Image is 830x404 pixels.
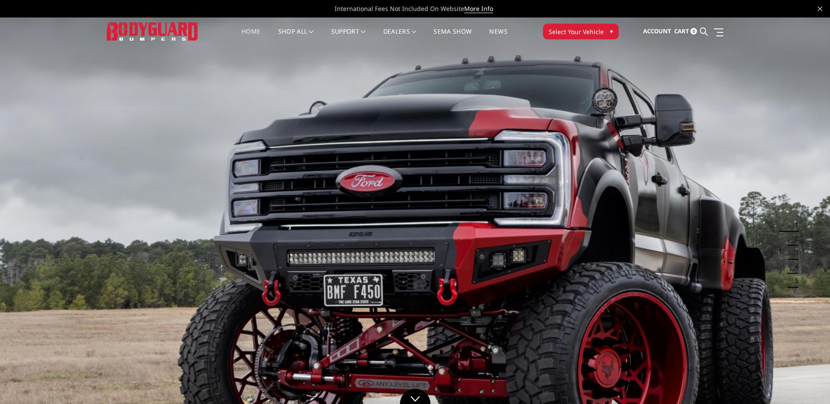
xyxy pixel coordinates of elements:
[790,260,798,274] button: 4 of 5
[786,362,830,404] iframe: Chat Widget
[107,22,199,40] img: BODYGUARD BUMPERS
[674,20,697,43] a: Cart 0
[610,27,613,36] span: ▾
[790,232,798,246] button: 2 of 5
[690,28,697,35] span: 0
[643,20,671,43] a: Account
[790,246,798,260] button: 3 of 5
[790,218,798,232] button: 1 of 5
[643,27,671,35] span: Account
[489,28,507,45] a: News
[331,28,366,45] a: Support
[242,28,260,45] a: Home
[674,27,689,35] span: Cart
[434,28,472,45] a: SEMA Show
[549,27,604,36] span: Select Your Vehicle
[400,389,431,404] a: Click to Down
[790,274,798,288] button: 5 of 5
[383,28,417,45] a: Dealers
[278,28,314,45] a: shop all
[464,4,493,13] a: More Info
[543,24,619,39] button: Select Your Vehicle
